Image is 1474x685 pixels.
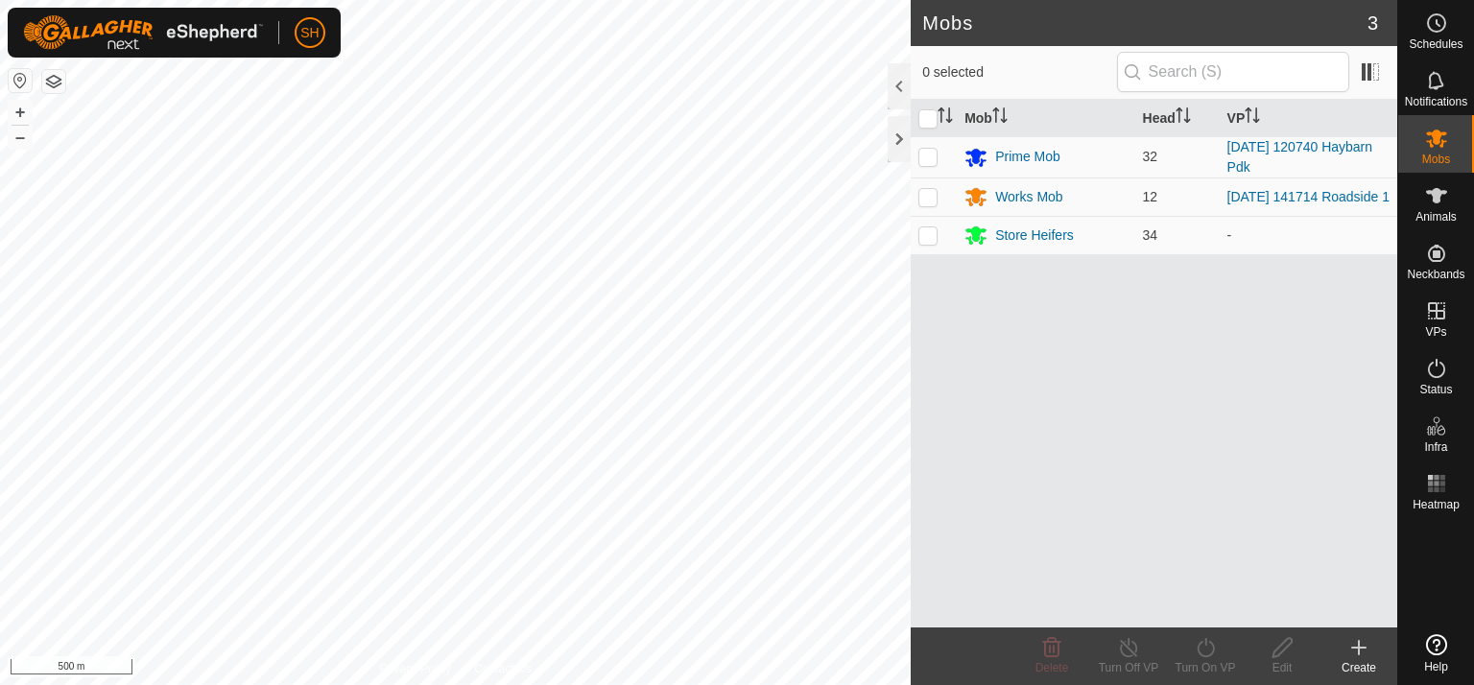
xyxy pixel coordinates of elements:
[995,147,1060,167] div: Prime Mob
[1117,52,1349,92] input: Search (S)
[1220,100,1397,137] th: VP
[922,12,1367,35] h2: Mobs
[992,110,1008,126] p-sorticon: Activate to sort
[1244,659,1320,676] div: Edit
[1090,659,1167,676] div: Turn Off VP
[42,70,65,93] button: Map Layers
[1143,189,1158,204] span: 12
[9,101,32,124] button: +
[1422,154,1450,165] span: Mobs
[938,110,953,126] p-sorticon: Activate to sort
[300,23,319,43] span: SH
[1407,269,1464,280] span: Neckbands
[1035,661,1069,674] span: Delete
[23,15,263,50] img: Gallagher Logo
[474,660,531,677] a: Contact Us
[1227,139,1373,175] a: [DATE] 120740 Haybarn Pdk
[1135,100,1220,137] th: Head
[995,225,1074,246] div: Store Heifers
[1220,216,1397,254] td: -
[1320,659,1397,676] div: Create
[1409,38,1462,50] span: Schedules
[995,187,1063,207] div: Works Mob
[1176,110,1191,126] p-sorticon: Activate to sort
[1419,384,1452,395] span: Status
[957,100,1134,137] th: Mob
[9,126,32,149] button: –
[1143,227,1158,243] span: 34
[1398,626,1474,680] a: Help
[1143,149,1158,164] span: 32
[1245,110,1260,126] p-sorticon: Activate to sort
[922,62,1116,83] span: 0 selected
[1405,96,1467,107] span: Notifications
[1367,9,1378,37] span: 3
[9,69,32,92] button: Reset Map
[1167,659,1244,676] div: Turn On VP
[1415,211,1457,223] span: Animals
[1424,661,1448,673] span: Help
[1425,326,1446,338] span: VPs
[1424,441,1447,453] span: Infra
[1413,499,1460,510] span: Heatmap
[1227,189,1390,204] a: [DATE] 141714 Roadside 1
[380,660,452,677] a: Privacy Policy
